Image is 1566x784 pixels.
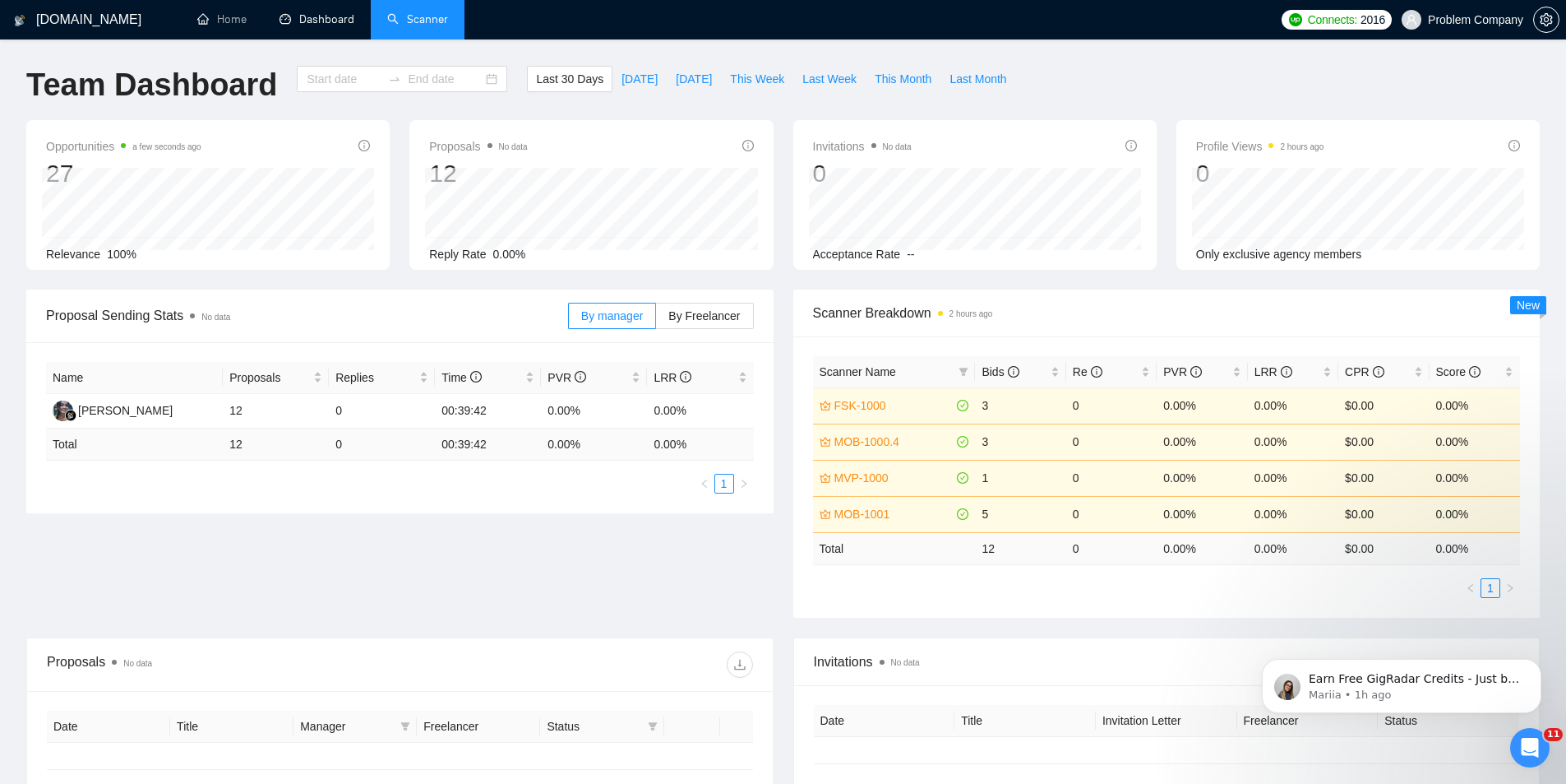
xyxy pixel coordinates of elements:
div: 12 [429,158,527,189]
span: Bids [982,365,1019,378]
span: swap-right [388,72,401,86]
span: check-circle [957,400,968,411]
li: 1 [714,474,734,494]
span: 11 [1544,728,1563,741]
span: Opportunities [46,137,201,156]
span: info-circle [1008,366,1019,378]
button: right [1500,578,1520,598]
span: filter [959,367,968,377]
td: 00:39:42 [435,429,541,461]
div: 27 [46,158,201,189]
span: 2016 [1360,11,1385,29]
span: CPR [1345,365,1384,378]
td: 0.00% [1157,496,1247,532]
span: Scanner Name [820,365,896,378]
td: 5 [975,496,1065,532]
span: filter [644,714,661,739]
th: Proposals [223,362,329,394]
button: This Week [721,66,793,92]
span: Proposal Sending Stats [46,305,568,326]
div: [PERSON_NAME] [78,401,173,420]
td: $0.00 [1338,424,1429,460]
span: Score [1436,365,1481,378]
button: [DATE] [612,66,667,92]
img: upwork-logo.png [1289,13,1302,26]
td: $0.00 [1338,460,1429,496]
span: Connects: [1308,11,1357,29]
th: Title [954,705,1096,737]
button: right [734,474,754,494]
span: PVR [547,371,586,384]
td: 0.00% [1248,387,1338,424]
input: End date [408,70,483,88]
span: Re [1073,365,1102,378]
span: user [1406,14,1417,26]
div: 0 [813,158,912,189]
span: crown [820,508,831,520]
td: 3 [975,387,1065,424]
td: $ 0.00 [1338,532,1429,564]
td: $0.00 [1338,387,1429,424]
span: check-circle [957,508,968,520]
li: Next Page [1500,578,1520,598]
span: 100% [107,248,136,261]
span: filter [955,360,972,384]
span: left [700,479,709,489]
td: 0.00% [647,394,753,429]
span: info-circle [742,140,754,151]
span: info-circle [470,371,482,383]
time: 2 hours ago [949,309,993,318]
span: crown [820,400,831,411]
li: 1 [1481,578,1500,598]
td: 0 [1066,387,1157,424]
td: 0 [1066,532,1157,564]
span: PVR [1163,365,1202,378]
span: filter [648,721,658,731]
span: Time [441,371,481,384]
span: Relevance [46,248,100,261]
span: Replies [335,369,416,387]
td: 0.00 % [541,429,647,461]
button: [DATE] [667,66,721,92]
span: info-circle [1091,366,1102,378]
td: 0 [1066,424,1157,460]
td: 0 [1066,496,1157,532]
td: 0 [329,429,435,461]
span: LRR [1254,365,1292,378]
img: RS [53,401,73,421]
th: Name [46,362,223,394]
input: Start date [307,70,381,88]
td: 0.00% [1430,460,1520,496]
li: Previous Page [1461,578,1481,598]
span: info-circle [1125,140,1137,151]
button: left [1461,578,1481,598]
span: info-circle [1469,366,1481,378]
td: 0.00% [1430,496,1520,532]
span: [DATE] [621,70,658,88]
th: Invitation Letter [1096,705,1237,737]
span: LRR [654,371,691,384]
td: Total [46,429,223,461]
a: setting [1533,13,1559,26]
span: Invitations [814,652,1520,672]
td: 0.00 % [1157,532,1247,564]
button: This Month [866,66,940,92]
span: check-circle [957,472,968,484]
a: MOB-1000.4 [834,433,954,451]
span: Only exclusive agency members [1196,248,1362,261]
span: Reply Rate [429,248,486,261]
a: MVP-1000 [834,469,954,487]
a: RS[PERSON_NAME] [53,403,173,416]
span: This Month [875,70,931,88]
span: download [728,658,752,671]
th: Replies [329,362,435,394]
button: download [727,652,753,678]
span: to [388,72,401,86]
button: left [695,474,714,494]
td: 0.00 % [1430,532,1520,564]
span: No data [883,142,912,151]
span: Profile Views [1196,137,1324,156]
